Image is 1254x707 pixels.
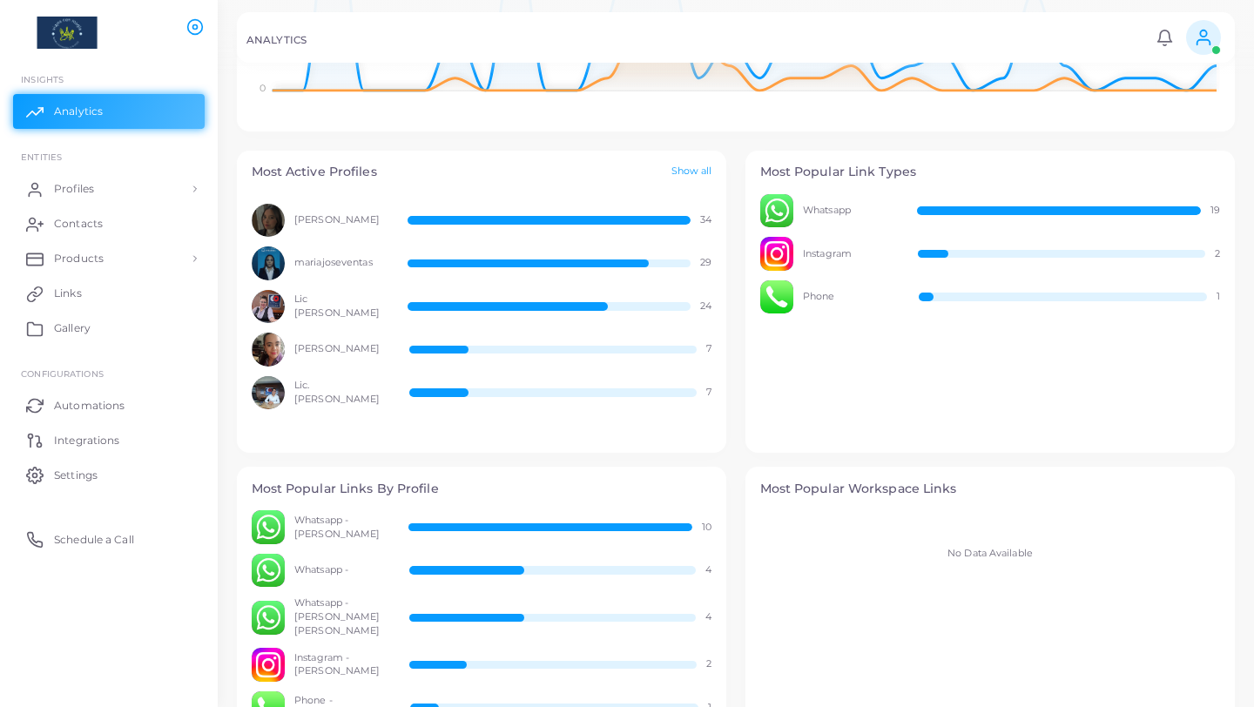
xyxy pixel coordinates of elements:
span: 4 [705,610,711,624]
span: Settings [54,468,98,483]
span: 29 [700,256,711,270]
span: 24 [700,300,711,313]
img: avatar [252,554,286,588]
span: Whatsapp - [294,563,390,577]
a: Settings [13,457,205,492]
a: Profiles [13,172,205,206]
h4: Most Popular Workspace Links [760,481,1221,496]
a: Show all [671,165,712,179]
span: Automations [54,398,125,414]
span: Schedule a Call [54,532,134,548]
a: Analytics [13,94,205,129]
span: Gallery [54,320,91,336]
a: Contacts [13,206,205,241]
a: Links [13,276,205,311]
span: Analytics [54,104,103,119]
span: 19 [1210,204,1220,218]
a: Automations [13,387,205,422]
span: Lic [PERSON_NAME] [294,293,388,320]
img: avatar [760,280,794,314]
img: avatar [252,648,286,682]
span: 7 [706,342,711,356]
div: No Data Available [760,510,1221,597]
img: logo [16,17,112,49]
span: [PERSON_NAME] [294,342,390,356]
span: Integrations [54,433,119,448]
img: avatar [252,333,286,367]
span: 10 [702,521,711,535]
a: Integrations [13,422,205,457]
img: avatar [252,601,286,635]
img: avatar [760,194,794,228]
span: ENTITIES [21,151,62,162]
span: Lic. [PERSON_NAME] [294,379,390,407]
span: 1 [1217,290,1220,304]
tspan: 0 [259,83,265,95]
span: 34 [700,213,711,227]
span: Contacts [54,216,103,232]
h4: Most Active Profiles [252,165,377,179]
a: Gallery [13,311,205,346]
span: Whatsapp - [PERSON_NAME] [294,514,389,542]
span: Links [54,286,82,301]
span: Phone [803,290,900,304]
img: avatar [252,510,286,544]
h4: Most Popular Links By Profile [252,481,712,496]
span: [PERSON_NAME] [294,213,388,227]
h5: ANALYTICS [246,34,307,46]
span: Products [54,251,104,266]
span: mariajoseventas [294,256,388,270]
img: avatar [252,246,286,280]
h4: Most Popular Link Types [760,165,1221,179]
img: avatar [252,290,286,324]
span: Whatsapp - [PERSON_NAME] [PERSON_NAME] [294,596,390,638]
span: 4 [705,563,711,577]
img: avatar [252,204,286,238]
a: Products [13,241,205,276]
span: Configurations [21,368,104,379]
span: 2 [1215,247,1220,261]
span: 2 [706,657,711,671]
img: avatar [760,237,794,271]
span: Whatsapp [803,204,898,218]
span: 7 [706,386,711,400]
span: Instagram - [PERSON_NAME] [294,651,390,679]
span: Instagram [803,247,899,261]
a: Schedule a Call [13,522,205,556]
img: avatar [252,376,286,410]
span: Profiles [54,181,94,197]
span: INSIGHTS [21,74,64,84]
